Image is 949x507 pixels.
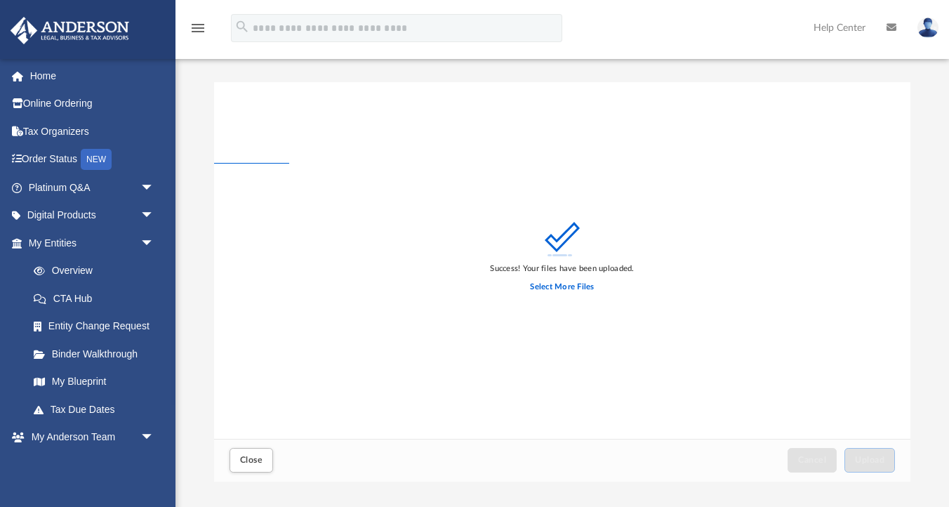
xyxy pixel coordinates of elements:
[20,368,168,396] a: My Blueprint
[6,17,133,44] img: Anderson Advisors Platinum Portal
[10,117,175,145] a: Tax Organizers
[10,90,175,118] a: Online Ordering
[798,456,826,464] span: Cancel
[140,173,168,202] span: arrow_drop_down
[490,263,634,275] div: Success! Your files have been uploaded.
[788,448,837,473] button: Cancel
[240,456,263,464] span: Close
[81,149,112,170] div: NEW
[10,145,175,174] a: Order StatusNEW
[530,281,594,294] label: Select More Files
[10,229,175,257] a: My Entitiesarrow_drop_down
[10,62,175,90] a: Home
[140,229,168,258] span: arrow_drop_down
[20,284,175,312] a: CTA Hub
[917,18,938,38] img: User Pic
[234,19,250,34] i: search
[10,173,175,202] a: Platinum Q&Aarrow_drop_down
[20,312,175,341] a: Entity Change Request
[214,82,910,482] div: Upload
[190,27,206,37] a: menu
[140,423,168,452] span: arrow_drop_down
[230,448,273,473] button: Close
[20,340,175,368] a: Binder Walkthrough
[20,257,175,285] a: Overview
[20,395,175,423] a: Tax Due Dates
[10,423,168,452] a: My Anderson Teamarrow_drop_down
[10,202,175,230] a: Digital Productsarrow_drop_down
[190,20,206,37] i: menu
[20,451,161,479] a: My Anderson Team
[140,202,168,230] span: arrow_drop_down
